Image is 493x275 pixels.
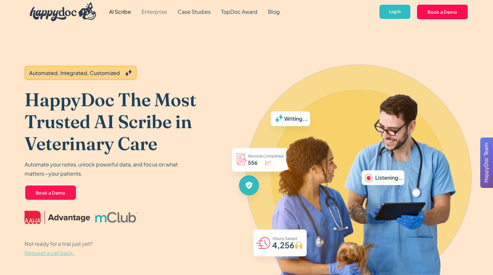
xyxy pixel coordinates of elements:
[25,185,77,200] a: Book a Demo
[30,2,96,21] img: HappyDoc Logo: A happy dog with his ear up, listening.
[125,69,132,77] img: Grey sparkles.
[25,1,96,23] a: home
[416,4,468,20] a: Book a Demo
[29,69,120,77] div: Automated, Integrated, Customized
[379,4,411,20] a: Log In
[25,249,75,256] span: Request a call back.
[25,160,182,178] p: Automate your notes, unlock powerful data, and focus on what matters—your patients.
[25,211,90,224] img: AAHA Advantage logo
[95,212,137,222] img: mclub logo
[25,88,224,155] h1: HappyDoc The Most Trusted AI Scribe in Veterinary Care
[25,239,93,257] p: Not ready for a trial just yet?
